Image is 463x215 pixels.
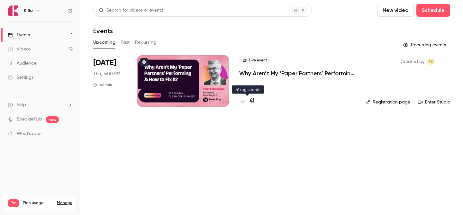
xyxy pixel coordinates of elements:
[93,37,115,48] button: Upcoming
[239,69,355,77] a: Why Aren’t My ‘Paper Partners’ Performing & How to Fix It?
[416,4,450,17] button: Schedule
[401,58,424,66] span: Created by
[400,40,450,50] button: Recurring events
[8,60,36,67] div: Audience
[93,82,112,87] div: 45 min
[8,46,31,52] div: Videos
[23,201,53,206] span: Plan usage
[366,99,410,105] a: Registration page
[17,102,26,108] span: Help
[8,32,30,38] div: Events
[17,130,41,137] span: What's new
[239,97,255,105] a: 41
[121,37,130,48] button: Past
[93,55,127,107] div: Oct 9 Thu, 5:00 PM (Europe/Rome)
[8,74,33,81] div: Settings
[8,5,18,16] img: Kiflo
[250,97,255,105] h4: 41
[17,116,42,123] a: SpeakerHub
[8,199,19,207] span: Pro
[46,116,59,123] span: new
[418,99,450,105] a: Enter Studio
[93,27,113,35] h1: Events
[93,58,116,68] span: [DATE]
[427,58,435,66] span: Tomica Stojanovikj
[99,7,163,14] div: Search for videos or events
[57,201,72,206] a: Manage
[93,71,120,77] span: Thu, 5:00 PM
[65,131,73,137] iframe: Noticeable Trigger
[428,58,433,66] span: TS
[8,102,73,108] li: help-dropdown-opener
[239,57,271,64] span: Live event
[135,37,157,48] button: Recurring
[377,4,414,17] button: New video
[24,7,33,14] h6: Kiflo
